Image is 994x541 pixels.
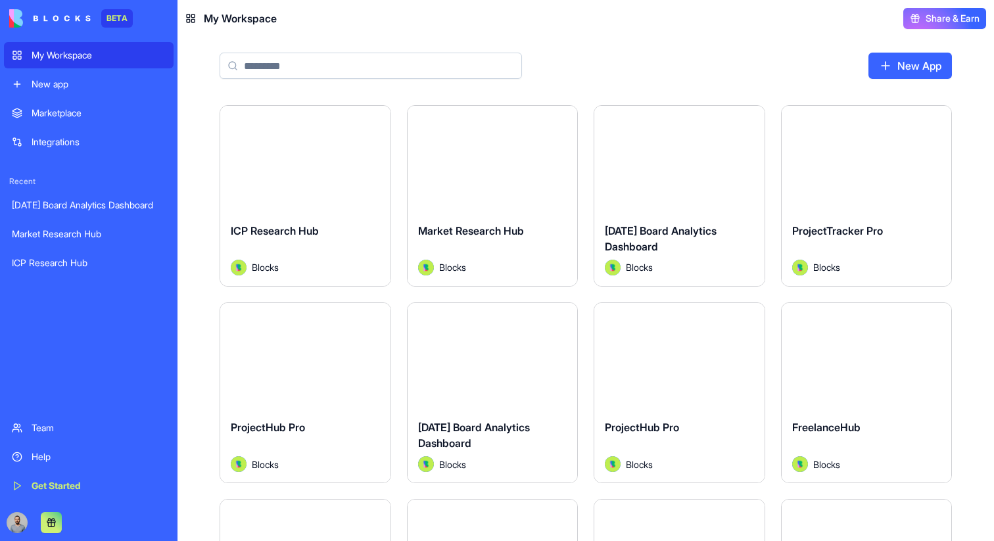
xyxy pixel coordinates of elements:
[868,53,952,79] a: New App
[605,421,679,434] span: ProjectHub Pro
[4,221,174,247] a: Market Research Hub
[231,224,319,237] span: ICP Research Hub
[792,421,861,434] span: FreelanceHub
[4,473,174,499] a: Get Started
[9,9,133,28] a: BETA
[4,42,174,68] a: My Workspace
[605,224,717,253] span: [DATE] Board Analytics Dashboard
[32,78,166,91] div: New app
[605,456,621,472] img: Avatar
[204,11,277,26] span: My Workspace
[32,106,166,120] div: Marketplace
[813,260,840,274] span: Blocks
[792,260,808,275] img: Avatar
[926,12,980,25] span: Share & Earn
[32,479,166,492] div: Get Started
[626,458,653,471] span: Blocks
[231,421,305,434] span: ProjectHub Pro
[231,456,247,472] img: Avatar
[418,260,434,275] img: Avatar
[32,421,166,435] div: Team
[4,192,174,218] a: [DATE] Board Analytics Dashboard
[4,129,174,155] a: Integrations
[252,260,279,274] span: Blocks
[781,302,953,484] a: FreelanceHubAvatarBlocks
[4,444,174,470] a: Help
[605,260,621,275] img: Avatar
[781,105,953,287] a: ProjectTracker ProAvatarBlocks
[4,250,174,276] a: ICP Research Hub
[101,9,133,28] div: BETA
[12,256,166,270] div: ICP Research Hub
[9,9,91,28] img: logo
[252,458,279,471] span: Blocks
[7,512,28,533] img: image_123650291_bsq8ao.jpg
[220,105,391,287] a: ICP Research HubAvatarBlocks
[418,224,524,237] span: Market Research Hub
[32,49,166,62] div: My Workspace
[4,415,174,441] a: Team
[594,105,765,287] a: [DATE] Board Analytics DashboardAvatarBlocks
[4,176,174,187] span: Recent
[813,458,840,471] span: Blocks
[594,302,765,484] a: ProjectHub ProAvatarBlocks
[32,135,166,149] div: Integrations
[792,224,883,237] span: ProjectTracker Pro
[626,260,653,274] span: Blocks
[792,456,808,472] img: Avatar
[418,421,530,450] span: [DATE] Board Analytics Dashboard
[220,302,391,484] a: ProjectHub ProAvatarBlocks
[32,450,166,463] div: Help
[418,456,434,472] img: Avatar
[4,71,174,97] a: New app
[439,260,466,274] span: Blocks
[12,227,166,241] div: Market Research Hub
[407,105,579,287] a: Market Research HubAvatarBlocks
[12,199,166,212] div: [DATE] Board Analytics Dashboard
[231,260,247,275] img: Avatar
[903,8,986,29] button: Share & Earn
[4,100,174,126] a: Marketplace
[407,302,579,484] a: [DATE] Board Analytics DashboardAvatarBlocks
[439,458,466,471] span: Blocks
